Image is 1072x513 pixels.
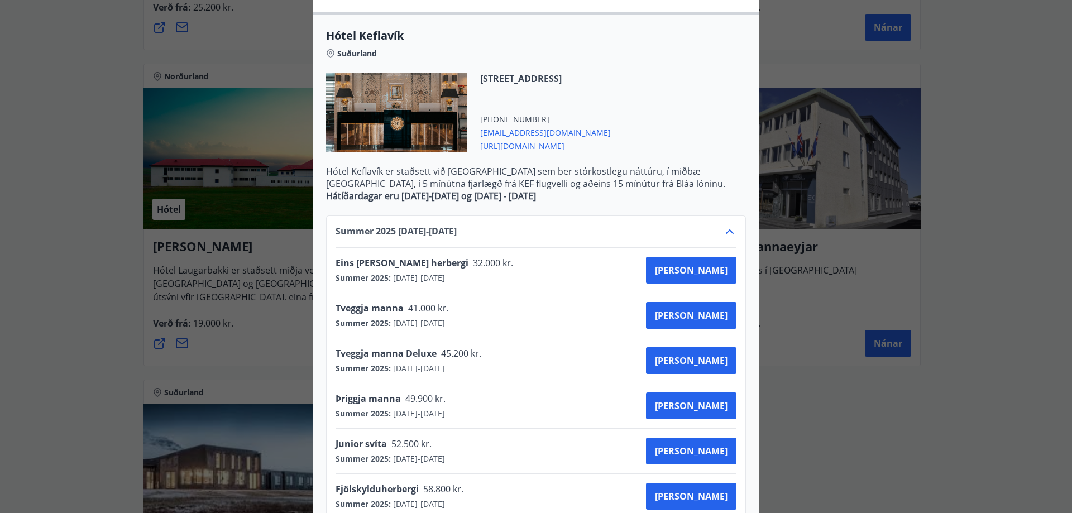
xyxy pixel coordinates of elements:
span: [PERSON_NAME] [655,264,728,276]
span: Summer 2025 : [336,272,391,284]
span: [DATE] - [DATE] [391,272,445,284]
span: Summer 2025 [DATE] - [DATE] [336,225,457,238]
span: [EMAIL_ADDRESS][DOMAIN_NAME] [480,125,611,138]
span: Suðurland [337,48,377,59]
strong: Hátíðardagar eru [DATE]-[DATE] og [DATE] - [DATE] [326,190,536,202]
span: [PHONE_NUMBER] [480,114,611,125]
span: [URL][DOMAIN_NAME] [480,138,611,152]
span: [STREET_ADDRESS] [480,73,611,85]
span: 32.000 kr. [468,257,516,269]
p: Hótel Keflavík er staðsett við [GEOGRAPHIC_DATA] sem ber stórkostlegu náttúru, í miðbæ [GEOGRAPHI... [326,165,746,190]
span: Hótel Keflavík [326,28,746,44]
span: Eins [PERSON_NAME] herbergi [336,257,468,269]
button: [PERSON_NAME] [646,257,736,284]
